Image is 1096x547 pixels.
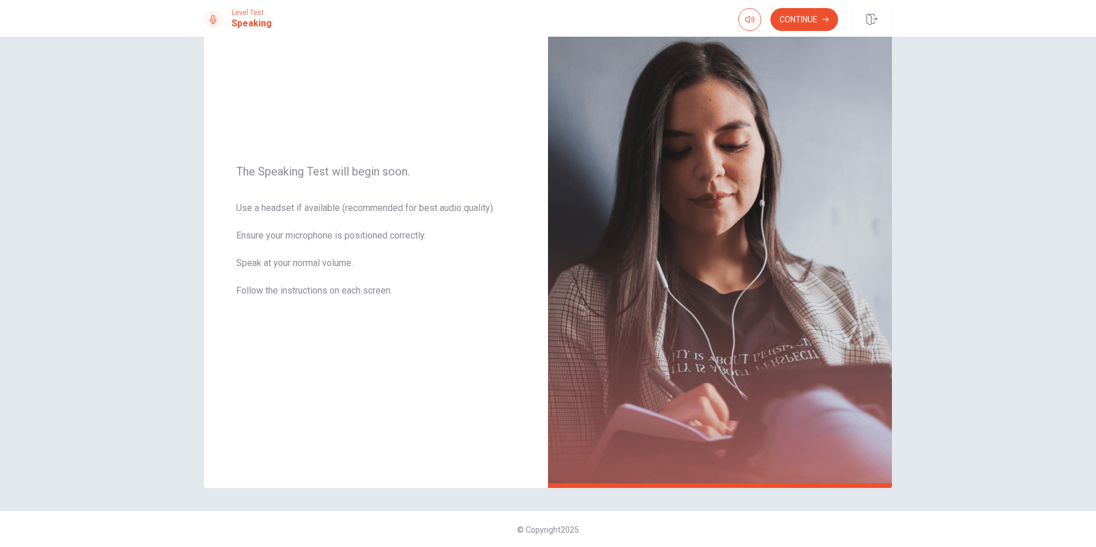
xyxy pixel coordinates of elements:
button: Continue [770,8,838,31]
span: © Copyright 2025 [517,525,579,534]
span: The Speaking Test will begin soon. [236,165,516,178]
span: Level Test [232,9,272,17]
span: Use a headset if available (recommended for best audio quality). Ensure your microphone is positi... [236,201,516,311]
h1: Speaking [232,17,272,30]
